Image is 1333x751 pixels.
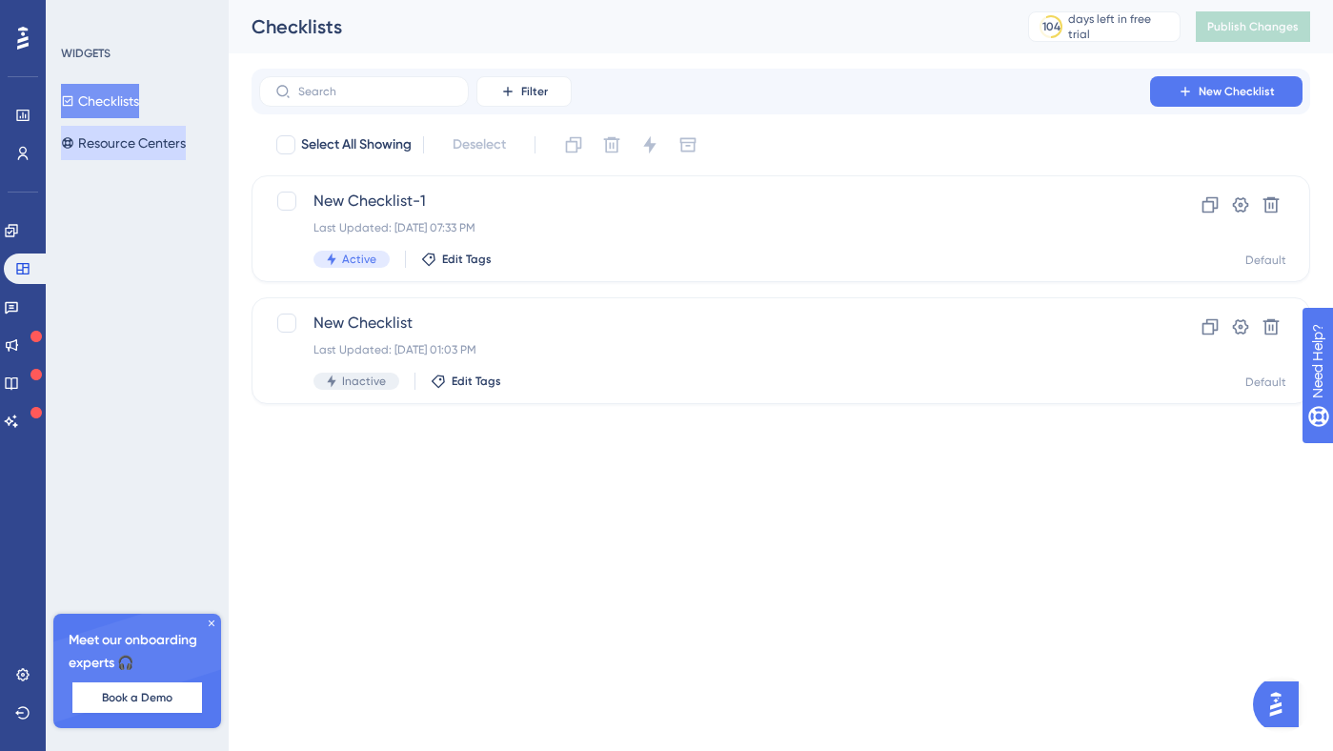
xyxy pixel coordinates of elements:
span: Filter [521,84,548,99]
iframe: UserGuiding AI Assistant Launcher [1253,676,1310,733]
span: Need Help? [45,5,119,28]
span: Edit Tags [452,374,501,389]
span: New Checklist-1 [313,190,1096,213]
button: Book a Demo [72,682,202,713]
button: Filter [476,76,572,107]
input: Search [298,85,453,98]
span: Book a Demo [102,690,172,705]
div: 104 [1042,19,1060,34]
div: Default [1245,253,1286,268]
span: Inactive [342,374,386,389]
span: Deselect [453,133,506,156]
button: Edit Tags [431,374,501,389]
div: Checklists [252,13,980,40]
div: Default [1245,375,1286,390]
span: Edit Tags [442,252,492,267]
button: Deselect [435,128,523,162]
span: New Checklist [1199,84,1275,99]
button: Checklists [61,84,139,118]
button: Publish Changes [1196,11,1310,42]
span: Select All Showing [301,133,412,156]
div: Last Updated: [DATE] 01:03 PM [313,342,1096,357]
span: Meet our onboarding experts 🎧 [69,629,206,675]
span: Publish Changes [1207,19,1299,34]
button: Resource Centers [61,126,186,160]
div: WIDGETS [61,46,111,61]
span: New Checklist [313,312,1096,335]
span: Active [342,252,376,267]
div: Last Updated: [DATE] 07:33 PM [313,220,1096,235]
div: days left in free trial [1068,11,1174,42]
button: New Checklist [1150,76,1303,107]
button: Edit Tags [421,252,492,267]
